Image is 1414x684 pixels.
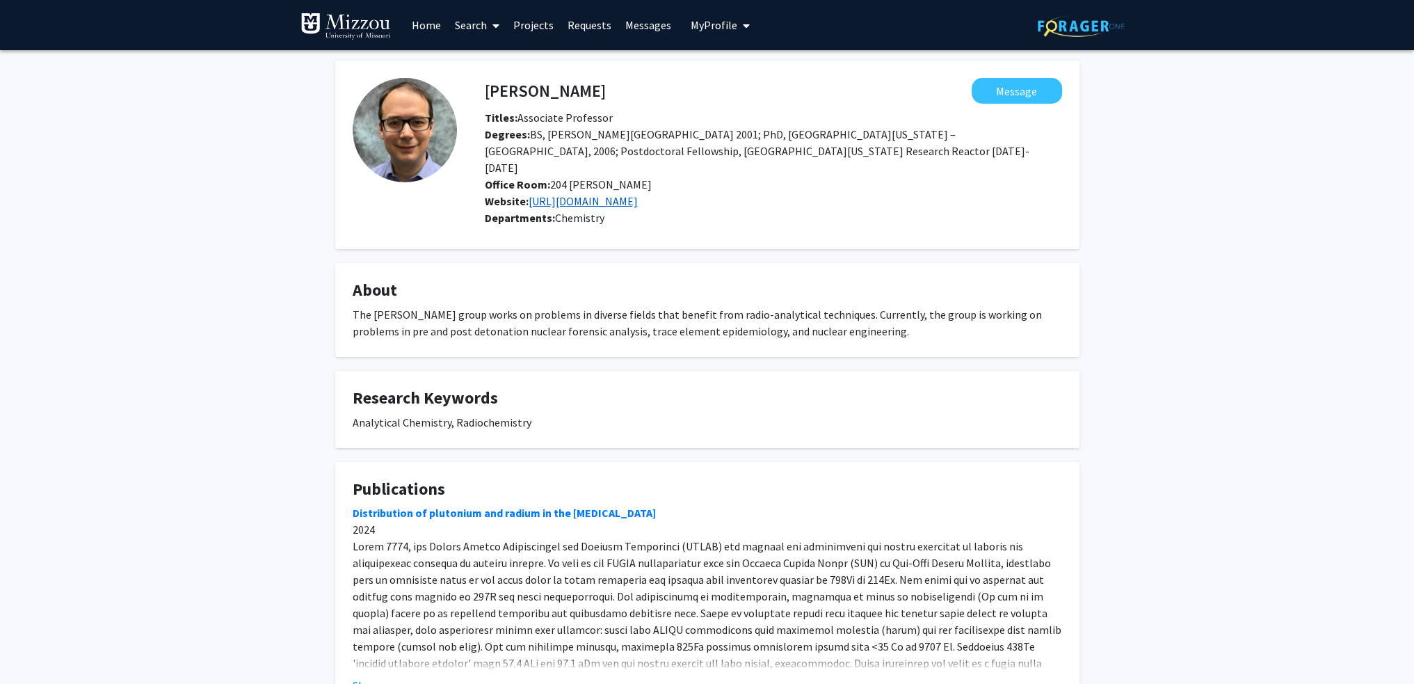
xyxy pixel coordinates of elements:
button: Message John Brockman [972,78,1062,104]
a: Opens in a new tab [529,194,638,208]
a: Requests [561,1,618,49]
img: Profile Picture [353,78,457,182]
a: Distribution of plutonium and radium in the [MEDICAL_DATA] [353,506,656,520]
img: University of Missouri Logo [300,13,391,40]
iframe: Chat [10,621,59,674]
span: Chemistry [555,211,604,225]
b: Departments: [485,211,555,225]
a: Search [448,1,506,49]
a: Messages [618,1,678,49]
img: ForagerOne Logo [1038,15,1125,37]
span: My Profile [691,18,737,32]
h4: Research Keywords [353,388,1062,408]
h4: Publications [353,479,1062,500]
a: Projects [506,1,561,49]
div: Analytical Chemistry, Radiochemistry [353,414,1062,431]
b: Titles: [485,111,517,125]
span: Associate Professor [485,111,613,125]
b: Website: [485,194,529,208]
span: BS, [PERSON_NAME][GEOGRAPHIC_DATA] 2001; PhD, [GEOGRAPHIC_DATA][US_STATE] – [GEOGRAPHIC_DATA], 20... [485,127,1029,175]
b: Office Room: [485,177,550,191]
a: Home [405,1,448,49]
h4: About [353,280,1062,301]
b: Degrees: [485,127,530,141]
span: 204 [PERSON_NAME] [485,177,652,191]
h4: [PERSON_NAME] [485,78,606,104]
div: The [PERSON_NAME] group works on problems in diverse fields that benefit from radio-analytical te... [353,306,1062,340]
